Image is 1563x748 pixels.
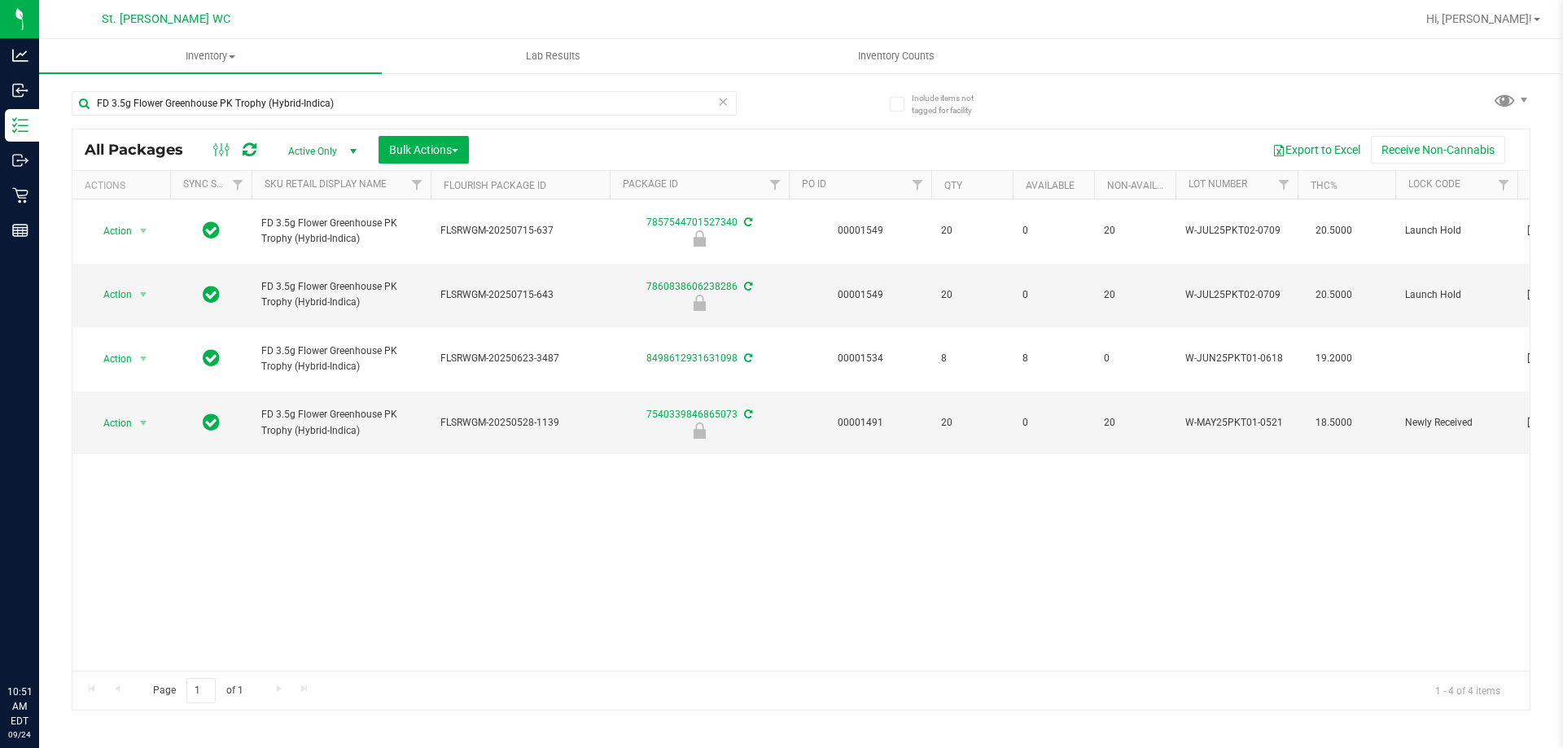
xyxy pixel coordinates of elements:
[265,178,387,190] a: Sku Retail Display Name
[102,12,230,26] span: St. [PERSON_NAME] WC
[1307,347,1360,370] span: 19.2000
[139,678,256,703] span: Page of 1
[836,49,957,63] span: Inventory Counts
[1104,223,1166,238] span: 20
[134,412,154,435] span: select
[39,39,382,73] a: Inventory
[646,352,738,364] a: 8498612931631098
[1022,287,1084,303] span: 0
[1022,351,1084,366] span: 8
[379,136,469,164] button: Bulk Actions
[607,295,791,311] div: Launch Hold
[762,171,789,199] a: Filter
[1311,180,1338,191] a: THC%
[134,220,154,243] span: select
[134,283,154,306] span: select
[941,351,1003,366] span: 8
[1307,283,1360,307] span: 20.5000
[261,216,421,247] span: FD 3.5g Flower Greenhouse PK Trophy (Hybrid-Indica)
[742,281,752,292] span: Sync from Compliance System
[1262,136,1371,164] button: Export to Excel
[941,415,1003,431] span: 20
[134,348,154,370] span: select
[7,728,32,741] p: 09/24
[1271,171,1298,199] a: Filter
[504,49,602,63] span: Lab Results
[1104,415,1166,431] span: 20
[404,171,431,199] a: Filter
[440,223,600,238] span: FLSRWGM-20250715-637
[12,187,28,203] inline-svg: Retail
[85,141,199,159] span: All Packages
[1405,415,1508,431] span: Newly Received
[646,409,738,420] a: 7540339846865073
[1104,351,1166,366] span: 0
[742,409,752,420] span: Sync from Compliance System
[12,82,28,98] inline-svg: Inbound
[203,411,220,434] span: In Sync
[89,412,133,435] span: Action
[7,685,32,728] p: 10:51 AM EDT
[39,49,382,63] span: Inventory
[912,92,993,116] span: Include items not tagged for facility
[16,618,65,667] iframe: Resource center
[1426,12,1532,25] span: Hi, [PERSON_NAME]!
[1405,287,1508,303] span: Launch Hold
[623,178,678,190] a: Package ID
[89,220,133,243] span: Action
[440,287,600,303] span: FLSRWGM-20250715-643
[607,230,791,247] div: Launch Hold
[838,352,883,364] a: 00001534
[944,180,962,191] a: Qty
[1022,415,1084,431] span: 0
[203,347,220,370] span: In Sync
[717,91,729,112] span: Clear
[838,225,883,236] a: 00001549
[261,279,421,310] span: FD 3.5g Flower Greenhouse PK Trophy (Hybrid-Indica)
[838,289,883,300] a: 00001549
[1185,287,1288,303] span: W-JUL25PKT02-0709
[186,678,216,703] input: 1
[382,39,725,73] a: Lab Results
[12,222,28,238] inline-svg: Reports
[1104,287,1166,303] span: 20
[440,415,600,431] span: FLSRWGM-20250528-1139
[444,180,546,191] a: Flourish Package ID
[1185,223,1288,238] span: W-JUL25PKT02-0709
[1185,351,1288,366] span: W-JUN25PKT01-0618
[1307,219,1360,243] span: 20.5000
[89,283,133,306] span: Action
[183,178,246,190] a: Sync Status
[203,219,220,242] span: In Sync
[1026,180,1075,191] a: Available
[904,171,931,199] a: Filter
[1107,180,1180,191] a: Non-Available
[725,39,1067,73] a: Inventory Counts
[742,352,752,364] span: Sync from Compliance System
[225,171,252,199] a: Filter
[1405,223,1508,238] span: Launch Hold
[1371,136,1505,164] button: Receive Non-Cannabis
[203,283,220,306] span: In Sync
[607,422,791,439] div: Newly Received
[12,117,28,133] inline-svg: Inventory
[646,217,738,228] a: 7857544701527340
[742,217,752,228] span: Sync from Compliance System
[12,47,28,63] inline-svg: Analytics
[646,281,738,292] a: 7860838606238286
[1022,223,1084,238] span: 0
[941,287,1003,303] span: 20
[1491,171,1517,199] a: Filter
[838,417,883,428] a: 00001491
[1189,178,1247,190] a: Lot Number
[1408,178,1460,190] a: Lock Code
[89,348,133,370] span: Action
[261,343,421,374] span: FD 3.5g Flower Greenhouse PK Trophy (Hybrid-Indica)
[1185,415,1288,431] span: W-MAY25PKT01-0521
[941,223,1003,238] span: 20
[72,91,737,116] input: Search Package ID, Item Name, SKU, Lot or Part Number...
[85,180,164,191] div: Actions
[389,143,458,156] span: Bulk Actions
[440,351,600,366] span: FLSRWGM-20250623-3487
[1307,411,1360,435] span: 18.5000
